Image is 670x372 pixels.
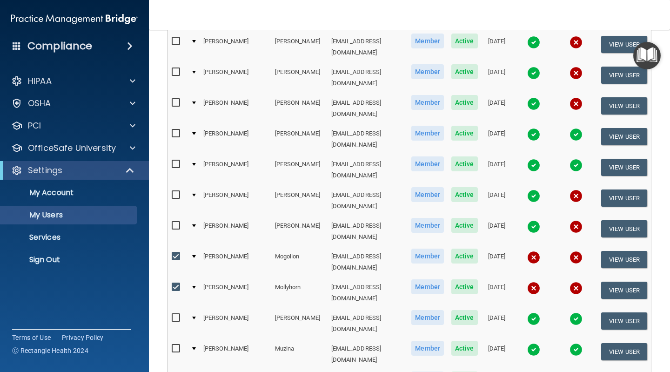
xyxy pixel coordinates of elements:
[451,187,478,202] span: Active
[271,308,328,339] td: [PERSON_NAME]
[451,310,478,325] span: Active
[328,93,408,124] td: [EMAIL_ADDRESS][DOMAIN_NAME]
[451,34,478,48] span: Active
[328,308,408,339] td: [EMAIL_ADDRESS][DOMAIN_NAME]
[411,126,444,141] span: Member
[28,142,116,154] p: OfficeSafe University
[451,249,478,264] span: Active
[328,155,408,185] td: [EMAIL_ADDRESS][DOMAIN_NAME]
[200,277,271,308] td: [PERSON_NAME]
[601,36,647,53] button: View User
[527,128,540,141] img: tick.e7d51cea.svg
[328,124,408,155] td: [EMAIL_ADDRESS][DOMAIN_NAME]
[328,32,408,62] td: [EMAIL_ADDRESS][DOMAIN_NAME]
[27,40,92,53] h4: Compliance
[601,189,647,207] button: View User
[411,34,444,48] span: Member
[28,75,52,87] p: HIPAA
[527,343,540,356] img: tick.e7d51cea.svg
[200,216,271,247] td: [PERSON_NAME]
[200,32,271,62] td: [PERSON_NAME]
[601,282,647,299] button: View User
[569,159,583,172] img: tick.e7d51cea.svg
[11,120,135,131] a: PCI
[11,10,138,28] img: PMB logo
[451,64,478,79] span: Active
[200,185,271,216] td: [PERSON_NAME]
[200,124,271,155] td: [PERSON_NAME]
[411,341,444,356] span: Member
[11,98,135,109] a: OSHA
[328,62,408,93] td: [EMAIL_ADDRESS][DOMAIN_NAME]
[482,277,512,308] td: [DATE]
[527,67,540,80] img: tick.e7d51cea.svg
[482,308,512,339] td: [DATE]
[569,189,583,203] img: cross.ca9f0e7f.svg
[11,75,135,87] a: HIPAA
[482,155,512,185] td: [DATE]
[482,62,512,93] td: [DATE]
[601,343,647,360] button: View User
[569,343,583,356] img: tick.e7d51cea.svg
[271,32,328,62] td: [PERSON_NAME]
[271,339,328,370] td: Muzina
[6,188,133,197] p: My Account
[200,308,271,339] td: [PERSON_NAME]
[6,233,133,242] p: Services
[271,93,328,124] td: [PERSON_NAME]
[328,185,408,216] td: [EMAIL_ADDRESS][DOMAIN_NAME]
[200,339,271,370] td: [PERSON_NAME]
[451,218,478,233] span: Active
[271,185,328,216] td: [PERSON_NAME]
[601,128,647,145] button: View User
[527,282,540,295] img: cross.ca9f0e7f.svg
[527,251,540,264] img: cross.ca9f0e7f.svg
[527,159,540,172] img: tick.e7d51cea.svg
[200,62,271,93] td: [PERSON_NAME]
[601,220,647,237] button: View User
[11,165,135,176] a: Settings
[527,97,540,110] img: tick.e7d51cea.svg
[527,220,540,233] img: tick.e7d51cea.svg
[482,247,512,277] td: [DATE]
[28,165,62,176] p: Settings
[509,306,659,343] iframe: Drift Widget Chat Controller
[601,67,647,84] button: View User
[569,36,583,49] img: cross.ca9f0e7f.svg
[569,282,583,295] img: cross.ca9f0e7f.svg
[601,251,647,268] button: View User
[451,126,478,141] span: Active
[271,216,328,247] td: [PERSON_NAME]
[633,42,661,69] button: Open Resource Center
[482,32,512,62] td: [DATE]
[482,124,512,155] td: [DATE]
[6,255,133,264] p: Sign Out
[328,247,408,277] td: [EMAIL_ADDRESS][DOMAIN_NAME]
[482,216,512,247] td: [DATE]
[569,97,583,110] img: cross.ca9f0e7f.svg
[411,279,444,294] span: Member
[62,333,104,342] a: Privacy Policy
[601,97,647,115] button: View User
[527,189,540,203] img: tick.e7d51cea.svg
[271,124,328,155] td: [PERSON_NAME]
[411,95,444,110] span: Member
[451,156,478,171] span: Active
[411,218,444,233] span: Member
[328,339,408,370] td: [EMAIL_ADDRESS][DOMAIN_NAME]
[411,187,444,202] span: Member
[482,339,512,370] td: [DATE]
[6,210,133,220] p: My Users
[411,249,444,264] span: Member
[28,120,41,131] p: PCI
[200,247,271,277] td: [PERSON_NAME]
[569,128,583,141] img: tick.e7d51cea.svg
[601,159,647,176] button: View User
[411,156,444,171] span: Member
[271,247,328,277] td: Mogollon
[271,277,328,308] td: Mollyhorn
[200,93,271,124] td: [PERSON_NAME]
[12,333,51,342] a: Terms of Use
[451,279,478,294] span: Active
[200,155,271,185] td: [PERSON_NAME]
